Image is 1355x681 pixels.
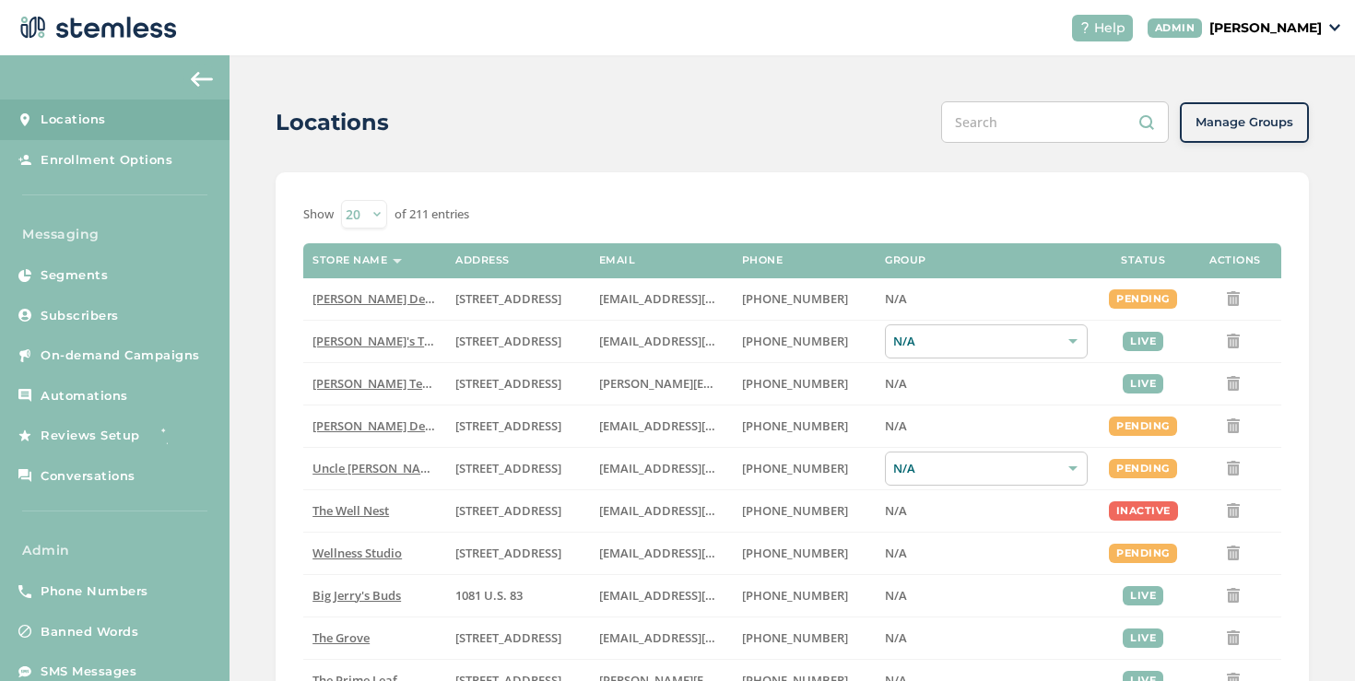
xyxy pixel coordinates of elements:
[599,629,800,646] span: [EMAIL_ADDRESS][DOMAIN_NAME]
[599,290,800,307] span: [EMAIL_ADDRESS][DOMAIN_NAME]
[1094,18,1125,38] span: Help
[1123,586,1163,605] div: live
[312,290,457,307] span: [PERSON_NAME] Delivery
[599,588,724,604] label: info@bigjerrysbuds.com
[742,333,848,349] span: [PHONE_NUMBER]
[885,324,1088,358] div: N/A
[599,418,724,434] label: arman91488@gmail.com
[599,333,800,349] span: [EMAIL_ADDRESS][DOMAIN_NAME]
[885,452,1088,486] div: N/A
[41,663,136,681] span: SMS Messages
[742,418,866,434] label: (818) 561-0790
[455,546,580,561] label: 123 Main Street
[455,334,580,349] label: 123 East Main Street
[1189,243,1281,278] th: Actions
[312,503,437,519] label: The Well Nest
[742,334,866,349] label: (503) 804-9208
[1109,459,1177,478] div: pending
[312,545,402,561] span: Wellness Studio
[41,387,128,405] span: Automations
[312,546,437,561] label: Wellness Studio
[885,418,1088,434] label: N/A
[1121,254,1165,266] label: Status
[742,417,848,434] span: [PHONE_NUMBER]
[455,376,580,392] label: 5241 Center Boulevard
[742,545,848,561] span: [PHONE_NUMBER]
[154,417,191,454] img: glitter-stars-b7820f95.gif
[1263,593,1355,681] div: Chat Widget
[312,502,389,519] span: The Well Nest
[599,461,724,476] label: christian@uncleherbsak.com
[1109,544,1177,563] div: pending
[455,588,580,604] label: 1081 U.S. 83
[742,254,784,266] label: Phone
[455,375,561,392] span: [STREET_ADDRESS]
[312,461,437,476] label: Uncle Herb’s King Circle
[15,9,177,46] img: logo-dark-0685b13c.svg
[312,375,465,392] span: [PERSON_NAME] Test store
[599,291,724,307] label: arman91488@gmail.com
[599,502,800,519] span: [EMAIL_ADDRESS][DOMAIN_NAME]
[41,111,106,129] span: Locations
[1109,417,1177,436] div: pending
[599,417,800,434] span: [EMAIL_ADDRESS][DOMAIN_NAME]
[455,630,580,646] label: 8155 Center Street
[312,417,466,434] span: [PERSON_NAME] Delivery 4
[455,503,580,519] label: 1005 4th Avenue
[41,151,172,170] span: Enrollment Options
[455,290,561,307] span: [STREET_ADDRESS]
[41,623,138,641] span: Banned Words
[455,291,580,307] label: 17523 Ventura Boulevard
[1079,22,1090,33] img: icon-help-white-03924b79.svg
[395,205,469,224] label: of 211 entries
[742,375,848,392] span: [PHONE_NUMBER]
[455,587,523,604] span: 1081 U.S. 83
[1148,18,1203,38] div: ADMIN
[312,587,401,604] span: Big Jerry's Buds
[393,259,402,264] img: icon-sort-1e1d7615.svg
[1180,102,1309,143] button: Manage Groups
[742,461,866,476] label: (907) 330-7833
[885,546,1088,561] label: N/A
[742,629,848,646] span: [PHONE_NUMBER]
[599,375,894,392] span: [PERSON_NAME][EMAIL_ADDRESS][DOMAIN_NAME]
[312,460,513,476] span: Uncle [PERSON_NAME]’s King Circle
[455,254,510,266] label: Address
[455,417,561,434] span: [STREET_ADDRESS]
[885,254,926,266] label: Group
[742,588,866,604] label: (580) 539-1118
[599,587,800,604] span: [EMAIL_ADDRESS][DOMAIN_NAME]
[599,460,800,476] span: [EMAIL_ADDRESS][DOMAIN_NAME]
[1109,501,1178,521] div: inactive
[312,588,437,604] label: Big Jerry's Buds
[41,307,119,325] span: Subscribers
[312,418,437,434] label: Hazel Delivery 4
[455,460,561,476] span: [STREET_ADDRESS]
[885,291,1088,307] label: N/A
[1123,332,1163,351] div: live
[455,333,561,349] span: [STREET_ADDRESS]
[455,545,561,561] span: [STREET_ADDRESS]
[742,502,848,519] span: [PHONE_NUMBER]
[599,630,724,646] label: dexter@thegroveca.com
[1196,113,1293,132] span: Manage Groups
[41,427,140,445] span: Reviews Setup
[1123,628,1163,648] div: live
[312,630,437,646] label: The Grove
[276,106,389,139] h2: Locations
[303,205,334,224] label: Show
[1109,289,1177,309] div: pending
[885,503,1088,519] label: N/A
[885,376,1088,392] label: N/A
[1329,24,1340,31] img: icon_down-arrow-small-66adaf34.svg
[41,266,108,285] span: Segments
[1123,374,1163,393] div: live
[742,503,866,519] label: (269) 929-8463
[599,376,724,392] label: swapnil@stemless.co
[742,290,848,307] span: [PHONE_NUMBER]
[599,503,724,519] label: vmrobins@gmail.com
[1209,18,1322,38] p: [PERSON_NAME]
[41,467,135,486] span: Conversations
[455,461,580,476] label: 209 King Circle
[742,376,866,392] label: (503) 332-4545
